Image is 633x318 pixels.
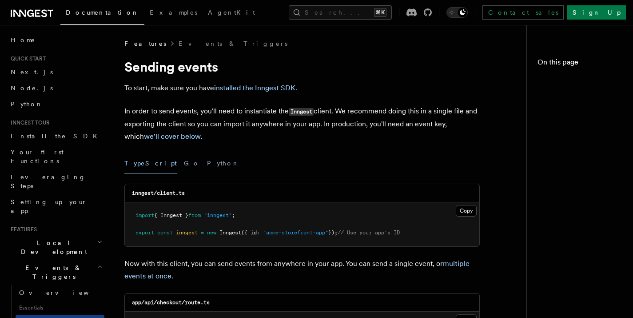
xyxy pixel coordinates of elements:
[567,5,626,20] a: Sign Up
[7,80,104,96] a: Node.js
[184,153,200,173] button: Go
[188,212,201,218] span: from
[7,169,104,194] a: Leveraging Steps
[7,64,104,80] a: Next.js
[124,153,177,173] button: TypeScript
[208,9,255,16] span: AgentKit
[7,235,104,260] button: Local Development
[482,5,564,20] a: Contact sales
[144,132,201,141] a: we'll cover below
[11,149,64,165] span: Your first Functions
[11,101,43,108] span: Python
[214,84,295,92] a: installed the Inngest SDK
[374,8,386,17] kbd: ⌘K
[7,263,97,281] span: Events & Triggers
[135,212,154,218] span: import
[338,229,400,236] span: // Use your app's ID
[7,32,104,48] a: Home
[7,128,104,144] a: Install the SDK
[179,39,287,48] a: Events & Triggers
[7,96,104,112] a: Python
[328,229,338,236] span: });
[124,39,166,48] span: Features
[11,85,53,92] span: Node.js
[7,238,97,256] span: Local Development
[11,198,87,214] span: Setting up your app
[132,190,185,196] code: inngest/client.ts
[219,229,241,236] span: Inngest
[7,194,104,219] a: Setting up your app
[150,9,197,16] span: Examples
[257,229,260,236] span: :
[241,229,257,236] span: ({ id
[289,5,392,20] button: Search...⌘K
[232,212,235,218] span: ;
[154,212,188,218] span: { Inngest }
[157,229,173,236] span: const
[124,59,480,75] h1: Sending events
[19,289,111,296] span: Overview
[7,119,50,126] span: Inngest tour
[7,144,104,169] a: Your first Functions
[11,133,103,140] span: Install the SDK
[289,108,314,116] code: Inngest
[7,260,104,285] button: Events & Triggers
[66,9,139,16] span: Documentation
[176,229,198,236] span: inngest
[124,259,470,280] a: multiple events at once
[446,7,468,18] button: Toggle dark mode
[11,68,53,76] span: Next.js
[11,173,86,189] span: Leveraging Steps
[135,229,154,236] span: export
[204,212,232,218] span: "inngest"
[7,226,37,233] span: Features
[124,258,480,282] p: Now with this client, you can send events from anywhere in your app. You can send a single event,...
[124,82,480,94] p: To start, make sure you have .
[124,105,480,143] p: In order to send events, you'll need to instantiate the client. We recommend doing this in a sing...
[207,153,239,173] button: Python
[11,36,36,44] span: Home
[60,3,144,25] a: Documentation
[207,229,216,236] span: new
[456,205,477,217] button: Copy
[203,3,260,24] a: AgentKit
[144,3,203,24] a: Examples
[7,55,46,62] span: Quick start
[16,285,104,301] a: Overview
[132,299,210,306] code: app/api/checkout/route.ts
[263,229,328,236] span: "acme-storefront-app"
[16,301,104,315] span: Essentials
[201,229,204,236] span: =
[537,57,622,71] h4: On this page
